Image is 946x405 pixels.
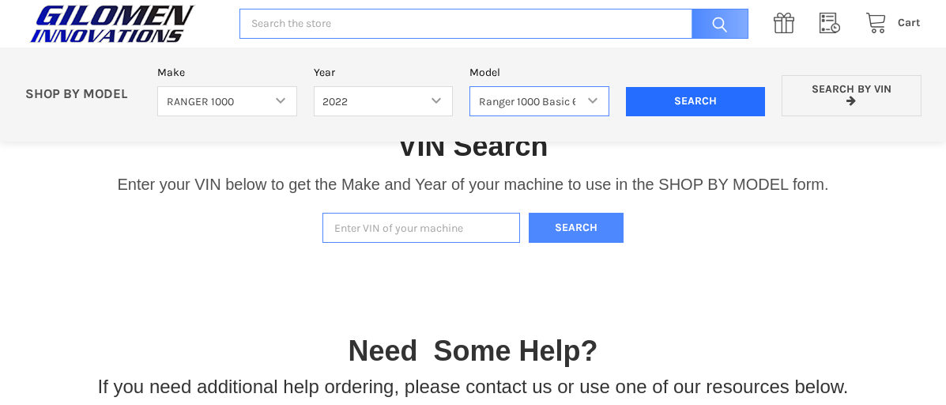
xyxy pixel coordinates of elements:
input: Enter VIN of your machine [322,213,520,244]
label: Year [314,64,454,81]
label: Make [157,64,297,81]
h1: VIN Search [398,128,548,164]
label: Model [469,64,609,81]
span: Cart [898,16,921,29]
p: SHOP BY MODEL [17,86,149,103]
p: Need Some Help? [348,330,597,373]
button: Search [529,213,624,244]
input: Search [684,9,748,40]
img: GILOMEN INNOVATIONS [25,4,199,44]
p: If you need additional help ordering, please contact us or use one of our resources below. [98,373,849,401]
a: Cart [857,13,921,33]
p: Enter your VIN below to get the Make and Year of your machine to use in the SHOP BY MODEL form. [117,172,828,196]
a: Search by VIN [782,75,922,117]
input: Search the store [239,9,748,40]
input: Search [626,87,766,117]
a: GILOMEN INNOVATIONS [25,4,223,44]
